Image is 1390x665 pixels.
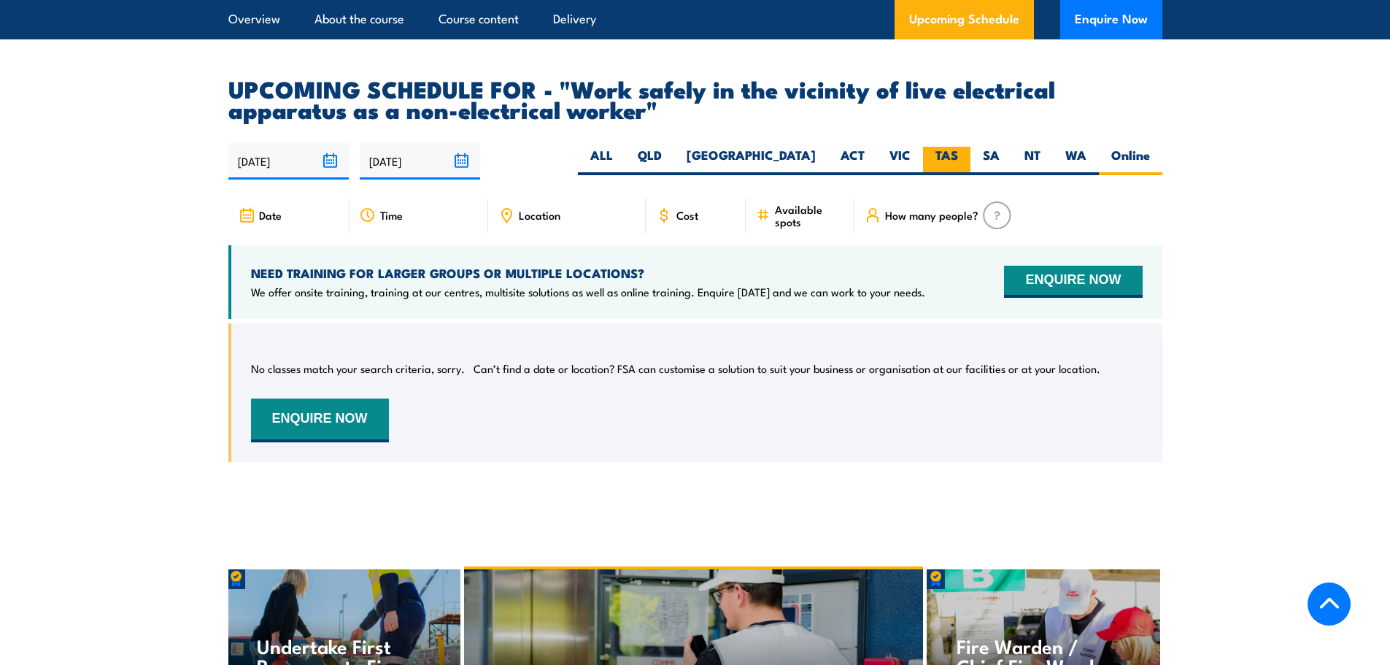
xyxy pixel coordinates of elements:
[578,147,625,175] label: ALL
[251,285,925,299] p: We offer onsite training, training at our centres, multisite solutions as well as online training...
[228,142,349,180] input: From date
[625,147,674,175] label: QLD
[474,361,1100,376] p: Can’t find a date or location? FSA can customise a solution to suit your business or organisation...
[674,147,828,175] label: [GEOGRAPHIC_DATA]
[828,147,877,175] label: ACT
[1053,147,1099,175] label: WA
[519,209,560,221] span: Location
[970,147,1012,175] label: SA
[360,142,480,180] input: To date
[228,78,1162,119] h2: UPCOMING SCHEDULE FOR - "Work safely in the vicinity of live electrical apparatus as a non-electr...
[251,265,925,281] h4: NEED TRAINING FOR LARGER GROUPS OR MULTIPLE LOCATIONS?
[251,399,389,442] button: ENQUIRE NOW
[1012,147,1053,175] label: NT
[380,209,403,221] span: Time
[251,361,465,376] p: No classes match your search criteria, sorry.
[676,209,698,221] span: Cost
[259,209,282,221] span: Date
[877,147,923,175] label: VIC
[923,147,970,175] label: TAS
[1004,266,1142,298] button: ENQUIRE NOW
[885,209,978,221] span: How many people?
[1099,147,1162,175] label: Online
[775,203,844,228] span: Available spots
